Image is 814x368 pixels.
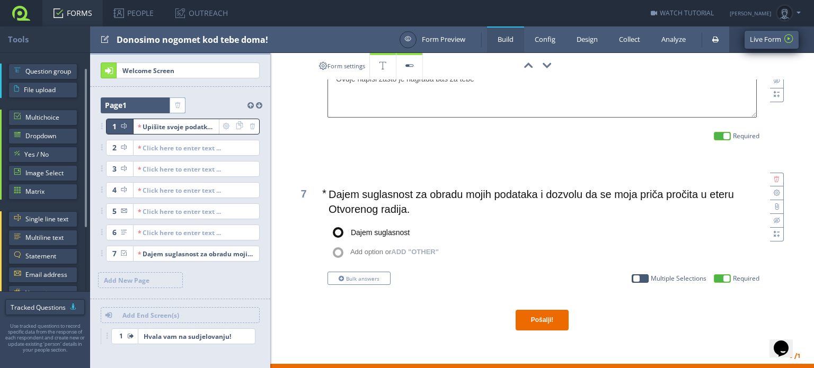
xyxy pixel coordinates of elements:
[8,64,77,79] a: Question group
[385,243,439,261] span: or
[8,230,77,246] a: Multiline text
[117,26,394,52] div: Donosimo nogomet kod tebe doma!
[122,100,127,110] span: 1
[293,183,314,204] div: 7
[138,246,255,261] div: Dajem suglasnost za obradu mojih podataka i dozvolu da se moja priča pročita u eteru Otvorenog ra...
[8,110,77,125] a: Multichoice
[516,310,569,330] div: Pošalji!
[314,53,370,79] a: Form settings
[170,98,185,113] a: Delete page
[8,147,77,163] a: Yes / No
[117,63,259,78] span: Welcome Screen
[25,64,72,79] span: Question group
[117,308,259,322] span: Add End Screen(s)
[99,273,182,288] span: Add New Page
[651,26,696,52] a: Analyze
[566,26,608,52] a: Design
[744,30,799,49] a: Live Form
[487,26,524,52] a: Build
[328,69,757,118] textarea: Ovdje napiši zašto je nagrada baš za tebe
[24,147,72,163] span: Yes / No
[25,128,72,144] span: Dropdown
[524,26,566,52] a: Config
[25,165,72,181] span: Image Select
[8,248,77,264] a: Statement
[112,246,117,262] span: 7
[119,328,123,344] span: 1
[219,119,233,134] span: Settings
[233,119,246,134] span: Copy
[138,119,215,134] div: Upišite svoje podatke koji nam trebaju da te kontaktiramo!
[101,33,109,46] span: Edit
[733,274,759,282] label: Required
[651,274,706,282] label: Multiple Selections
[608,26,651,52] a: Collect
[112,203,117,219] span: 5
[112,225,117,240] span: 6
[8,184,77,200] a: Matrix
[8,211,77,227] a: Single line text
[105,97,127,113] span: Page
[25,184,72,200] span: Matrix
[8,26,90,52] div: Tools
[25,267,72,283] span: Email address
[8,285,77,301] a: Numeric
[733,132,759,140] label: Required
[400,31,465,48] a: Form Preview
[112,182,117,198] span: 4
[24,82,72,98] span: File upload
[25,230,72,246] span: Multiline text
[138,329,255,344] span: Hvala vam na sudjelovanju!
[769,326,803,357] iframe: chat widget
[351,225,685,240] span: Dajem suglasnost
[8,128,77,144] a: Dropdown
[5,299,85,315] a: Tracked Questions
[8,267,77,283] a: Email address
[112,140,117,156] span: 2
[8,82,77,98] a: File upload
[112,119,117,134] span: 1
[350,248,383,256] span: Add option
[329,187,756,222] p: Dajem suglasnost za obradu mojih podataka i dozvolu da se moja priča pročita u eteru Otvorenog ra...
[8,165,77,181] a: Image Select
[328,272,391,285] button: Bulk answers
[25,211,72,227] span: Single line text
[25,110,72,125] span: Multichoice
[246,119,259,134] span: Delete
[112,161,117,177] span: 3
[391,248,439,256] a: ADD "OTHER"
[25,248,72,264] span: Statement
[651,8,714,17] a: WATCH TUTORIAL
